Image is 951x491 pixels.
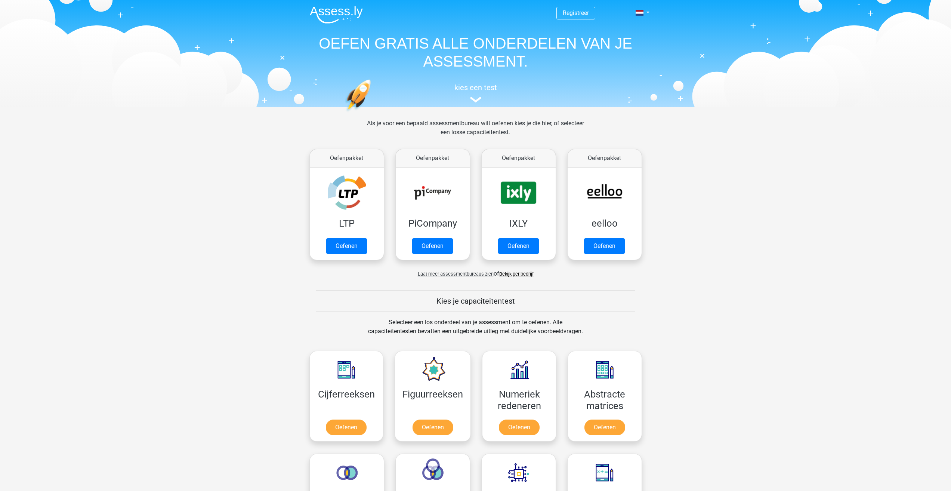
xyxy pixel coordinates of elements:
h1: OEFEN GRATIS ALLE ONDERDELEN VAN JE ASSESSMENT. [304,34,648,70]
a: Oefenen [326,238,367,254]
a: Bekijk per bedrijf [499,271,534,277]
a: Oefenen [584,238,625,254]
img: Assessly [310,6,363,24]
span: Laat meer assessmentbureaus zien [418,271,494,277]
a: Registreer [563,9,589,16]
a: Oefenen [499,420,540,435]
img: oefenen [345,79,400,147]
a: Oefenen [498,238,539,254]
div: Selecteer een los onderdeel van je assessment om te oefenen. Alle capaciteitentesten bevatten een... [361,318,590,345]
div: of [304,263,648,278]
img: assessment [470,97,481,102]
h5: Kies je capaciteitentest [316,297,635,306]
a: Oefenen [412,238,453,254]
div: Als je voor een bepaald assessmentbureau wilt oefenen kies je die hier, of selecteer een losse ca... [361,119,590,146]
h5: kies een test [304,83,648,92]
a: Oefenen [584,420,625,435]
a: Oefenen [326,420,367,435]
a: Oefenen [413,420,453,435]
a: kies een test [304,83,648,103]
